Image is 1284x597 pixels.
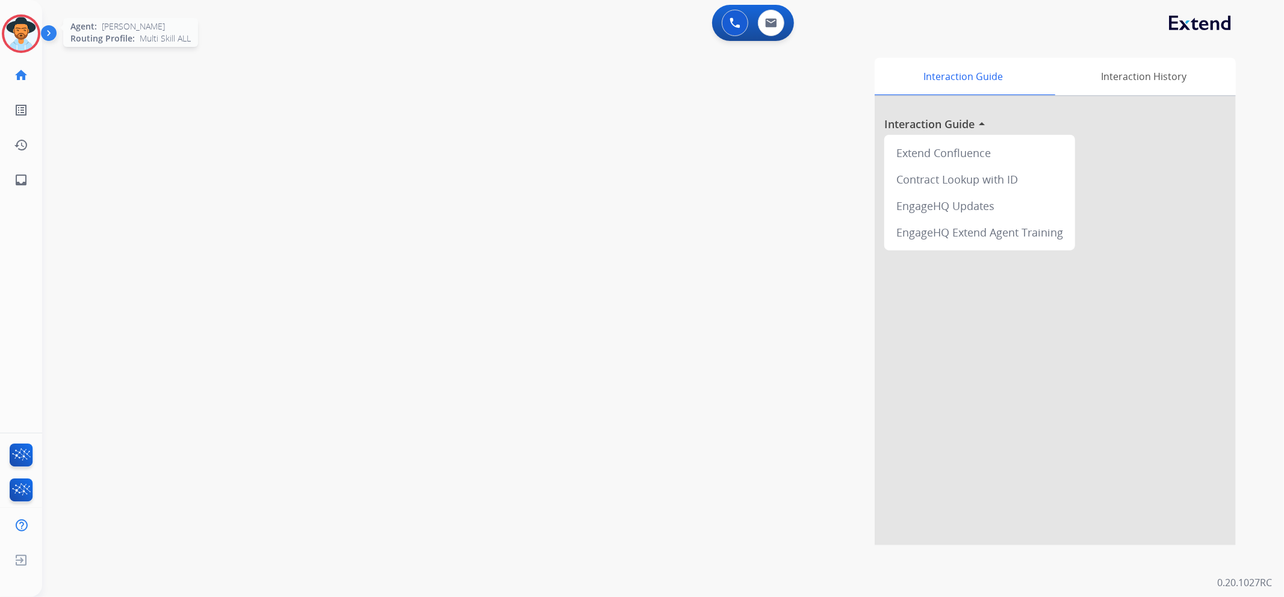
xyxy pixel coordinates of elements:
[889,140,1070,166] div: Extend Confluence
[140,32,191,45] span: Multi Skill ALL
[1217,575,1272,590] p: 0.20.1027RC
[70,20,97,32] span: Agent:
[4,17,38,51] img: avatar
[14,138,28,152] mat-icon: history
[889,166,1070,193] div: Contract Lookup with ID
[889,193,1070,219] div: EngageHQ Updates
[14,68,28,82] mat-icon: home
[102,20,165,32] span: [PERSON_NAME]
[14,173,28,187] mat-icon: inbox
[14,103,28,117] mat-icon: list_alt
[875,58,1052,95] div: Interaction Guide
[889,219,1070,246] div: EngageHQ Extend Agent Training
[70,32,135,45] span: Routing Profile:
[1052,58,1236,95] div: Interaction History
